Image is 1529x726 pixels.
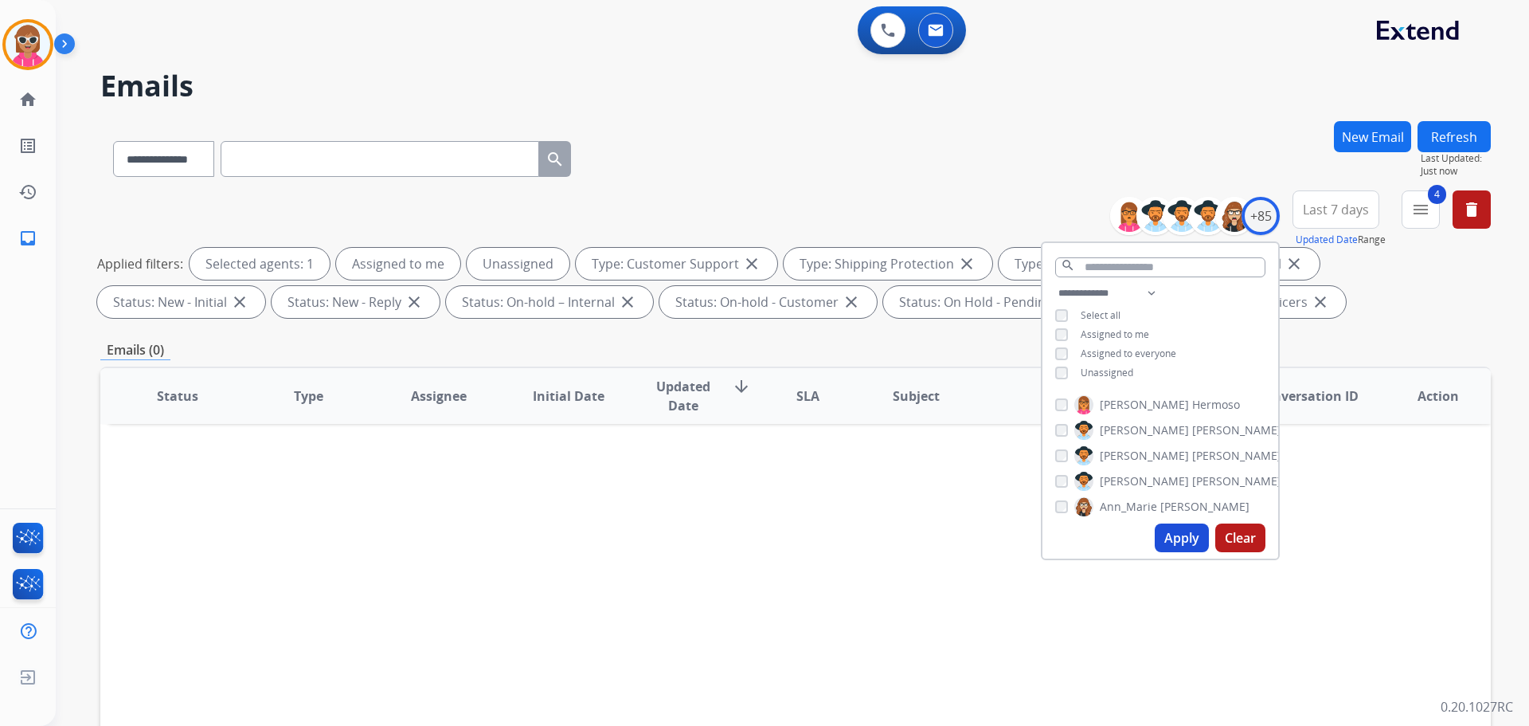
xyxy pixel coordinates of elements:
mat-icon: close [842,292,861,312]
div: Status: New - Initial [97,286,265,318]
button: 4 [1402,190,1440,229]
mat-icon: close [405,292,424,312]
button: Clear [1215,524,1265,552]
span: Status [157,387,198,406]
div: Assigned to me [336,248,460,280]
mat-icon: menu [1411,200,1430,219]
button: New Email [1334,121,1411,152]
mat-icon: close [1285,254,1304,273]
mat-icon: delete [1462,200,1481,219]
mat-icon: home [18,90,37,109]
div: Type: Reguard CS [999,248,1157,280]
div: Status: On-hold – Internal [446,286,653,318]
span: [PERSON_NAME] [1100,422,1189,438]
span: Last 7 days [1303,206,1369,213]
mat-icon: close [957,254,976,273]
div: +85 [1242,197,1280,235]
span: [PERSON_NAME] [1192,448,1281,464]
button: Apply [1155,524,1209,552]
mat-icon: search [546,150,565,169]
div: Status: New - Reply [272,286,440,318]
div: Type: Shipping Protection [784,248,992,280]
div: Status: On-hold - Customer [659,286,877,318]
span: Type [294,387,323,406]
mat-icon: close [618,292,637,312]
span: Assigned to me [1081,328,1149,341]
mat-icon: history [18,182,37,202]
span: Unassigned [1081,366,1133,379]
span: [PERSON_NAME] [1100,397,1189,413]
span: [PERSON_NAME] [1160,499,1249,515]
span: [PERSON_NAME] [1100,473,1189,489]
span: Initial Date [533,387,604,406]
span: Ann_Marie [1100,499,1157,515]
p: Applied filters: [97,254,183,273]
div: Selected agents: 1 [190,248,330,280]
mat-icon: close [1311,292,1330,312]
button: Refresh [1418,121,1491,152]
span: [PERSON_NAME] [1100,448,1189,464]
button: Last 7 days [1292,190,1379,229]
span: Conversation ID [1257,387,1359,406]
span: Assigned to everyone [1081,347,1176,360]
div: Type: Customer Support [576,248,777,280]
span: Just now [1421,165,1491,178]
mat-icon: close [742,254,761,273]
mat-icon: list_alt [18,136,37,155]
mat-icon: inbox [18,229,37,248]
span: Hermoso [1192,397,1240,413]
mat-icon: search [1061,258,1075,273]
p: 0.20.1027RC [1441,697,1513,716]
th: Action [1360,368,1491,424]
span: Updated Date [647,377,720,415]
span: SLA [796,387,819,406]
span: Subject [893,387,940,406]
mat-icon: close [230,292,249,312]
img: avatar [6,22,50,67]
span: Range [1296,233,1386,246]
span: [PERSON_NAME] [1192,473,1281,489]
span: Select all [1081,308,1120,322]
span: Assignee [411,387,467,406]
p: Emails (0) [100,340,170,360]
span: [PERSON_NAME] [1192,422,1281,438]
span: Last Updated: [1421,152,1491,165]
span: 4 [1428,185,1446,204]
div: Unassigned [467,248,569,280]
h2: Emails [100,70,1491,102]
button: Updated Date [1296,233,1358,246]
mat-icon: arrow_downward [732,377,751,396]
div: Status: On Hold - Pending Parts [883,286,1126,318]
